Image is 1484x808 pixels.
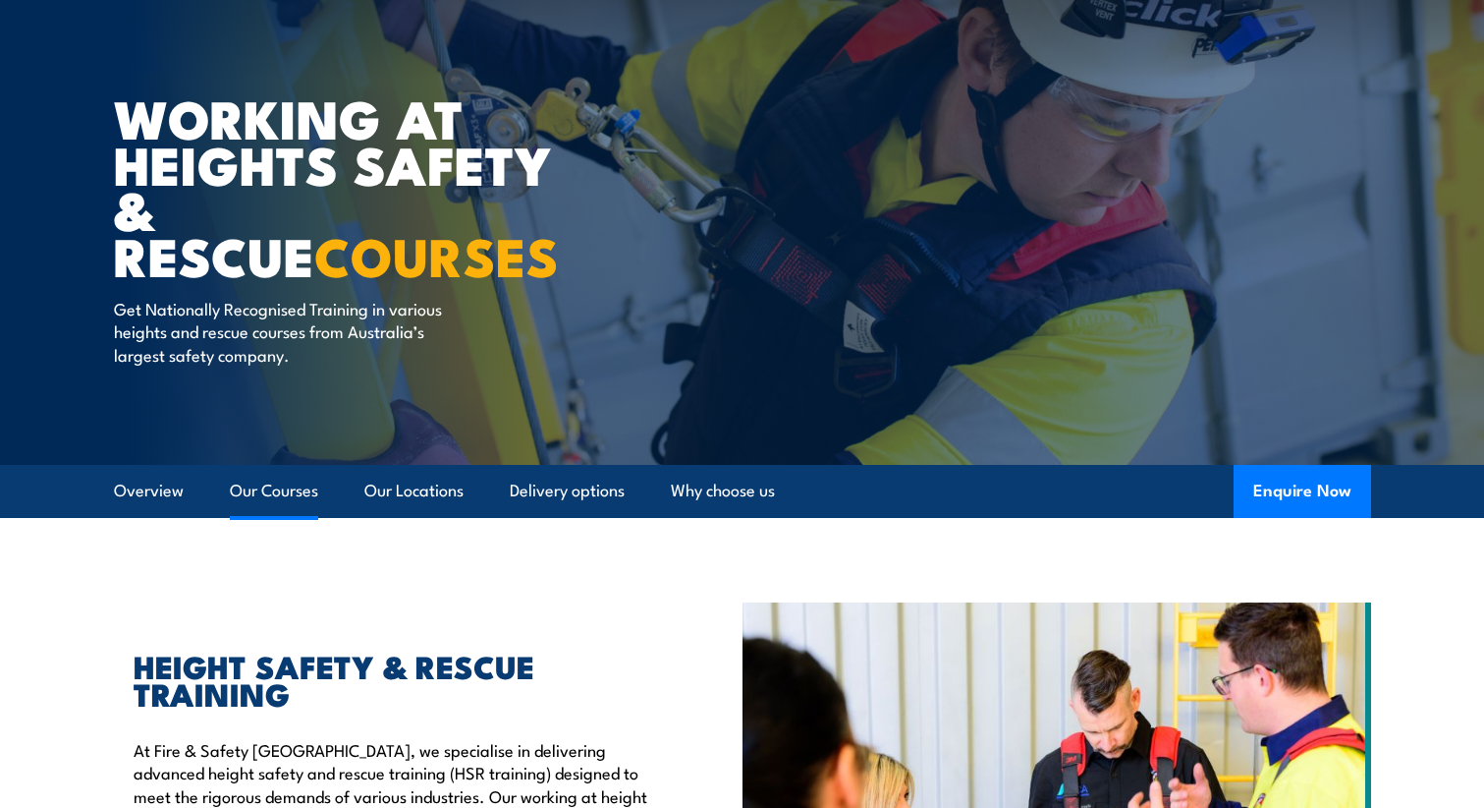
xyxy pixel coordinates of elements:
[1234,465,1371,518] button: Enquire Now
[671,465,775,517] a: Why choose us
[230,465,318,517] a: Our Courses
[134,652,652,707] h2: HEIGHT SAFETY & RESCUE TRAINING
[314,213,559,295] strong: COURSES
[114,465,184,517] a: Overview
[114,297,472,366] p: Get Nationally Recognised Training in various heights and rescue courses from Australia’s largest...
[510,465,625,517] a: Delivery options
[364,465,464,517] a: Our Locations
[114,94,599,278] h1: WORKING AT HEIGHTS SAFETY & RESCUE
